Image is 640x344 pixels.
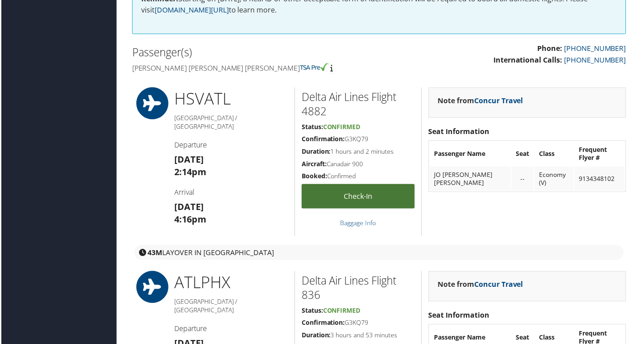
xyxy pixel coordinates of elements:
[302,274,415,304] h2: Delta Air Lines Flight 836
[565,44,627,54] a: [PHONE_NUMBER]
[513,143,535,167] th: Seat
[565,55,627,65] a: [PHONE_NUMBER]
[134,246,625,261] div: layover in [GEOGRAPHIC_DATA]
[174,114,288,132] h5: [GEOGRAPHIC_DATA] / [GEOGRAPHIC_DATA]
[174,154,203,166] strong: [DATE]
[174,167,206,179] strong: 2:14pm
[430,143,512,167] th: Passenger Name
[302,320,345,328] strong: Confirmation:
[536,168,575,192] td: Economy (V)
[429,312,490,322] strong: Seat Information
[302,148,415,157] h5: 1 hours and 2 minutes
[430,168,512,192] td: JO [PERSON_NAME] [PERSON_NAME]
[131,63,373,73] h4: [PERSON_NAME] [PERSON_NAME] [PERSON_NAME]
[302,172,415,181] h5: Confirmed
[438,96,524,106] strong: Note from
[302,135,415,144] h5: G3KQ79
[302,332,331,341] strong: Duration:
[147,249,162,259] strong: 43M
[475,96,524,106] a: Concur Travel
[302,160,327,169] strong: Aircraft:
[302,332,415,341] h5: 3 hours and 53 minutes
[174,325,288,335] h4: Departure
[174,141,288,151] h4: Departure
[302,148,331,156] strong: Duration:
[302,185,415,210] a: Check-in
[517,176,531,184] div: --
[174,273,288,295] h1: ATL PHX
[302,160,415,169] h5: Canadair 900
[174,88,288,110] h1: HSV ATL
[302,135,345,144] strong: Confirmation:
[174,299,288,316] h5: [GEOGRAPHIC_DATA] / [GEOGRAPHIC_DATA]
[438,281,524,290] strong: Note from
[494,55,564,65] strong: International Calls:
[323,123,361,132] span: Confirmed
[429,127,490,137] strong: Seat Information
[154,5,228,15] a: [DOMAIN_NAME][URL]
[300,63,329,71] img: tsa-precheck.png
[131,45,373,60] h2: Passenger(s)
[576,143,626,167] th: Frequent Flyer #
[174,188,288,198] h4: Arrival
[302,172,327,181] strong: Booked:
[539,44,564,54] strong: Phone:
[576,168,626,192] td: 9134348102
[174,202,203,214] strong: [DATE]
[302,90,415,120] h2: Delta Air Lines Flight 4882
[302,123,323,132] strong: Status:
[174,214,206,227] strong: 4:16pm
[475,281,524,290] a: Concur Travel
[323,308,361,316] span: Confirmed
[536,143,575,167] th: Class
[341,220,376,228] a: Baggage Info
[302,308,323,316] strong: Status:
[302,320,415,329] h5: G3KQ79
